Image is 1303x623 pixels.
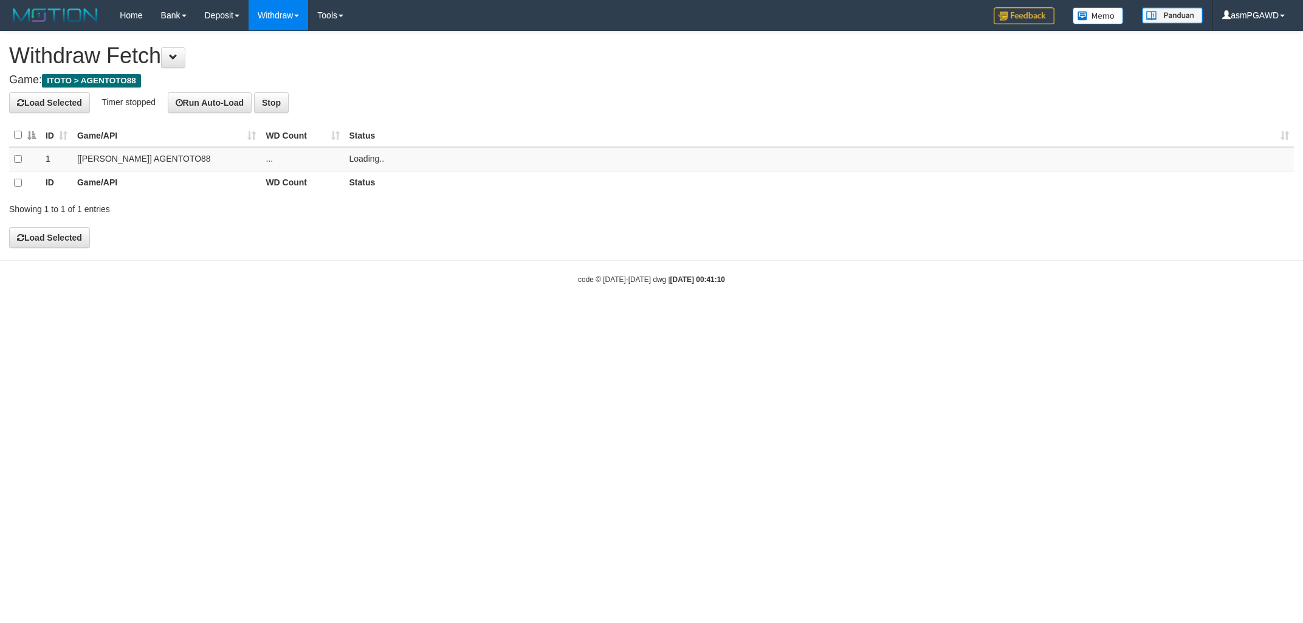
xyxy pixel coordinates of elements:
[72,147,261,171] td: [[PERSON_NAME]] AGENTOTO88
[41,123,72,147] th: ID: activate to sort column ascending
[345,171,1294,194] th: Status
[42,74,141,88] span: ITOTO > AGENTOTO88
[994,7,1054,24] img: Feedback.jpg
[9,44,1294,68] h1: Withdraw Fetch
[9,6,101,24] img: MOTION_logo.png
[9,74,1294,86] h4: Game:
[254,92,289,113] button: Stop
[266,154,273,163] span: ...
[72,123,261,147] th: Game/API: activate to sort column ascending
[670,275,725,284] strong: [DATE] 00:41:10
[1073,7,1124,24] img: Button%20Memo.svg
[72,171,261,194] th: Game/API
[261,123,344,147] th: WD Count: activate to sort column ascending
[168,92,252,113] button: Run Auto-Load
[578,275,725,284] small: code © [DATE]-[DATE] dwg |
[41,171,72,194] th: ID
[101,97,156,106] span: Timer stopped
[349,154,385,163] span: Loading..
[345,123,1294,147] th: Status: activate to sort column ascending
[1142,7,1203,24] img: panduan.png
[41,147,72,171] td: 1
[9,92,90,113] button: Load Selected
[261,171,344,194] th: WD Count
[9,198,534,215] div: Showing 1 to 1 of 1 entries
